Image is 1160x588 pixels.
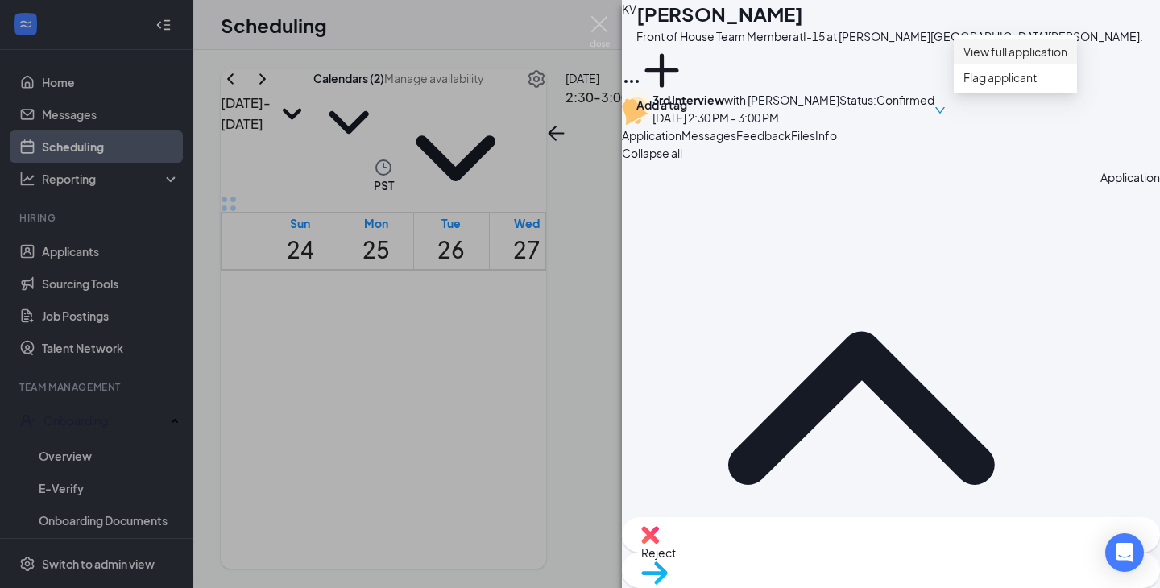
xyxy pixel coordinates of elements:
[636,45,687,114] button: PlusAdd a tag
[791,128,815,143] span: Files
[636,45,687,96] svg: Plus
[652,109,839,126] div: [DATE] 2:30 PM - 3:00 PM
[839,91,876,126] div: Status :
[622,72,641,91] svg: Ellipses
[652,91,839,109] div: with [PERSON_NAME]
[736,128,791,143] span: Feedback
[652,93,724,107] b: 3rd Interview
[963,43,1067,60] a: View full application
[636,27,1143,45] div: Front of House Team Member at I-15 at [PERSON_NAME][GEOGRAPHIC_DATA][PERSON_NAME].
[622,128,681,143] span: Application
[622,144,1160,162] span: Collapse all
[815,128,837,143] span: Info
[934,93,946,128] span: down
[681,128,736,143] span: Messages
[641,544,1141,561] span: Reject
[1105,533,1144,572] div: Open Intercom Messenger
[876,91,934,126] span: Confirmed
